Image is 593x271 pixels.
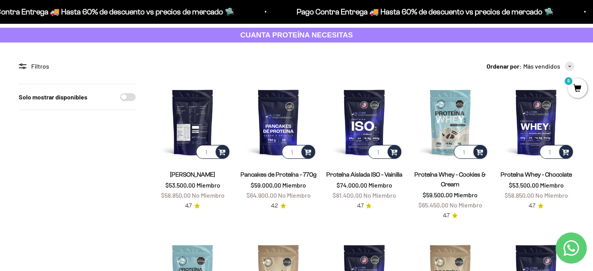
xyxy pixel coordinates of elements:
[357,202,363,210] span: 4.7
[418,201,448,209] span: $65.450,00
[487,61,522,71] span: Ordenar por:
[504,191,534,199] span: $58.850,00
[450,201,482,209] span: No Miembro
[568,85,587,93] a: 0
[368,181,392,189] span: Miembro
[564,76,573,86] mark: 0
[363,191,396,199] span: No Miembro
[19,61,136,71] div: Filtros
[241,171,317,178] a: Pancakes de Proteína - 770g
[192,191,225,199] span: No Miembro
[295,5,552,18] p: Pago Contra Entrega 🚚 Hasta 60% de descuento vs precios de mercado 🛸
[185,202,192,210] span: 4.7
[443,211,458,220] a: 4.74.7 de 5.0 estrellas
[246,191,277,199] span: $64.900,00
[271,202,286,210] a: 4.24.2 de 5.0 estrellas
[508,181,538,189] span: $53.500,00
[523,61,574,71] button: Más vendidos
[165,181,195,189] span: $53.500,00
[196,181,220,189] span: Miembro
[535,191,568,199] span: No Miembro
[326,171,402,178] a: Proteína Aislada ISO - Vainilla
[454,191,478,198] span: Miembro
[529,202,543,210] a: 4.74.7 de 5.0 estrellas
[282,181,306,189] span: Miembro
[333,191,362,199] span: $81.400,00
[529,202,535,210] span: 4.7
[540,181,563,189] span: Miembro
[154,84,231,160] img: Proteína Whey - Vainilla
[357,202,372,210] a: 4.74.7 de 5.0 estrellas
[523,61,560,71] span: Más vendidos
[170,171,215,178] a: [PERSON_NAME]
[278,191,311,199] span: No Miembro
[240,31,353,39] strong: CUANTA PROTEÍNA NECESITAS
[251,181,281,189] span: $59.000,00
[161,191,191,199] span: $58.850,00
[271,202,278,210] span: 4.2
[185,202,200,210] a: 4.74.7 de 5.0 estrellas
[19,92,87,102] label: Solo mostrar disponibles
[414,171,486,188] a: Proteína Whey - Cookies & Cream
[336,181,367,189] span: $74.000,00
[423,191,453,198] span: $59.500,00
[443,211,450,220] span: 4.7
[500,171,572,178] a: Proteína Whey - Chocolate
